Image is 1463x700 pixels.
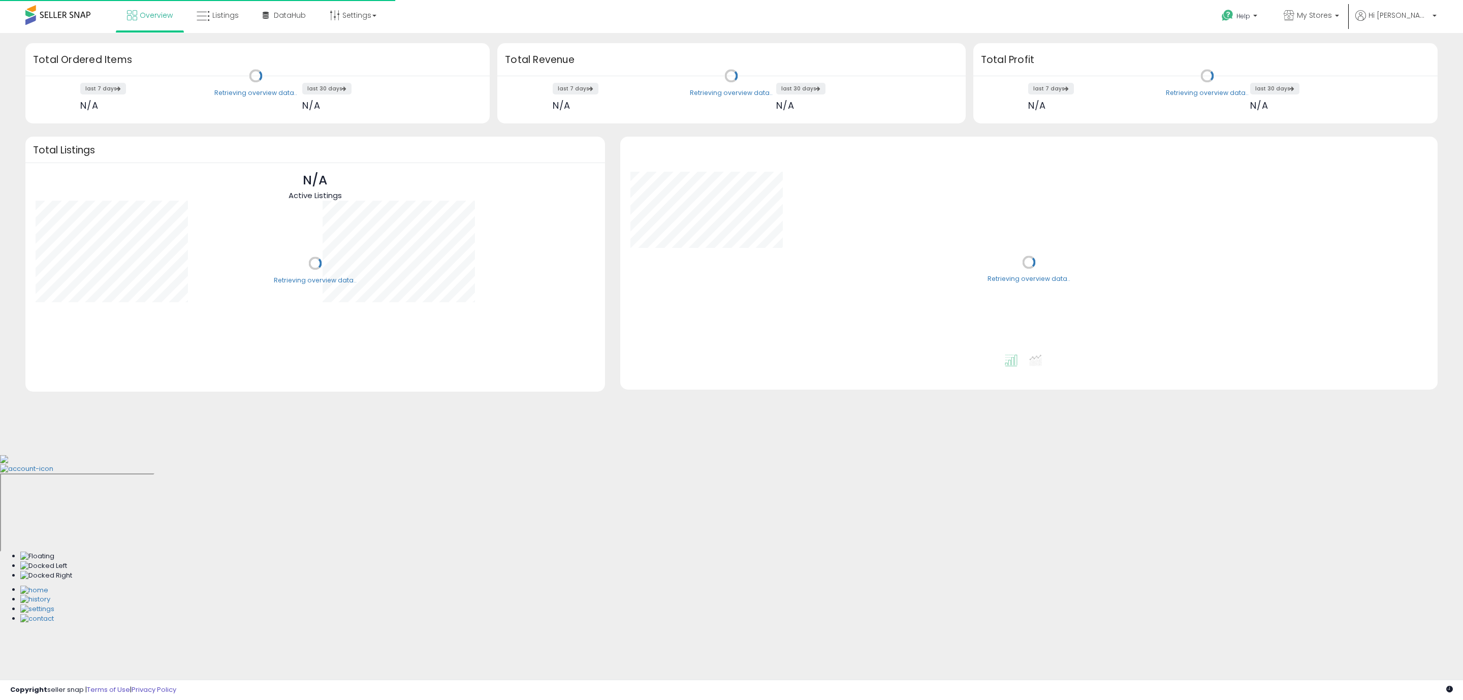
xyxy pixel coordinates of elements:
img: Contact [20,614,54,624]
img: History [20,595,50,604]
span: Hi [PERSON_NAME] [1369,10,1429,20]
div: Retrieving overview data.. [1166,88,1249,98]
div: Retrieving overview data.. [214,88,297,98]
div: Retrieving overview data.. [274,276,357,285]
a: Hi [PERSON_NAME] [1355,10,1437,33]
img: Settings [20,604,54,614]
span: My Stores [1297,10,1332,20]
img: Docked Left [20,561,67,571]
span: DataHub [274,10,306,20]
img: Home [20,586,48,595]
span: Listings [212,10,239,20]
img: Floating [20,552,54,561]
div: Retrieving overview data.. [690,88,773,98]
i: Get Help [1221,9,1234,22]
img: Docked Right [20,571,72,581]
span: Overview [140,10,173,20]
span: Help [1236,12,1250,20]
div: Retrieving overview data.. [988,275,1070,284]
a: Help [1214,2,1267,33]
